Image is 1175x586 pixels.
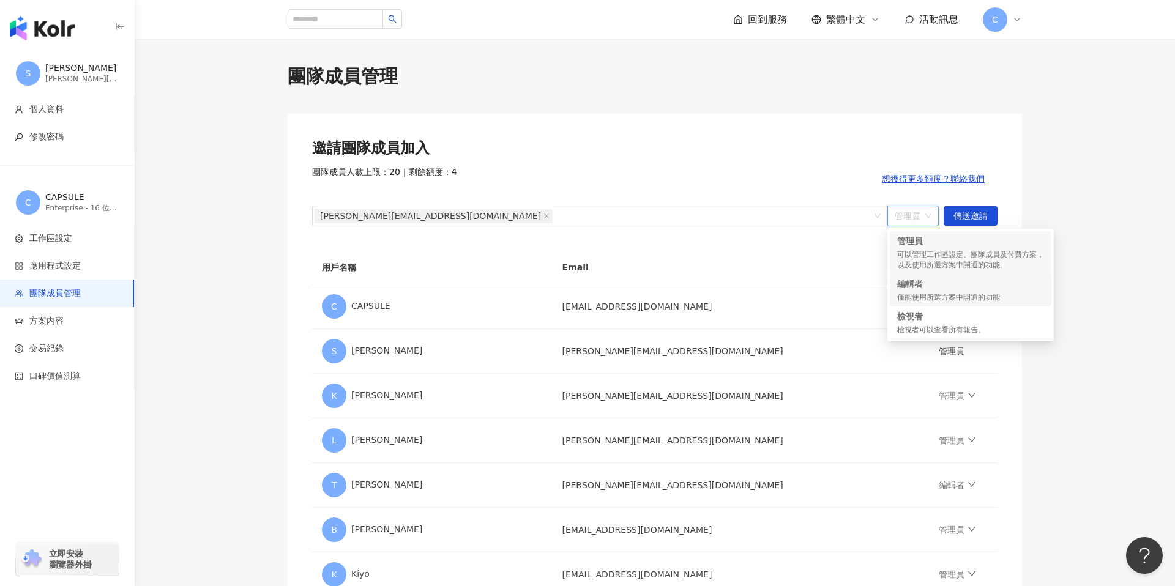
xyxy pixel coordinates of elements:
td: [PERSON_NAME][EMAIL_ADDRESS][DOMAIN_NAME] [553,463,930,508]
div: 邀請團隊成員加入 [312,138,998,159]
span: selina@capsulecorporation.cc [315,209,553,223]
span: 管理員 [895,206,931,226]
div: 管理員 [897,235,1044,247]
span: 工作區設定 [29,232,72,245]
a: 管理員 [939,525,975,535]
a: 管理員 [939,391,975,401]
span: 口碑價值測算 [29,370,81,382]
div: CAPSULE [322,294,543,319]
div: 可以管理工作區設定、團隊成員及付費方案，以及使用所選方案中開通的功能。 [897,250,1044,270]
div: CAPSULE [45,191,119,204]
div: 團隊成員管理 [288,64,1022,89]
a: 編輯者 [939,480,975,490]
span: 立即安裝 瀏覽器外掛 [49,548,92,570]
div: [PERSON_NAME] [322,428,543,453]
span: 團隊成員人數上限：20 ｜ 剩餘額度：4 [312,166,457,191]
span: 想獲得更多額度？聯絡我們 [882,174,985,184]
span: search [388,15,397,23]
span: K [331,568,337,581]
span: appstore [15,262,23,270]
span: S [26,67,31,80]
span: C [25,196,31,209]
span: B [331,523,337,536]
span: down [968,525,976,533]
span: dollar [15,344,23,353]
div: 檢視者可以查看所有報告。 [897,325,1044,335]
span: 修改密碼 [29,131,64,143]
div: [PERSON_NAME] [322,517,543,542]
span: 團隊成員管理 [29,287,81,300]
span: down [968,391,976,399]
span: 繁體中文 [826,13,865,26]
span: [PERSON_NAME][EMAIL_ADDRESS][DOMAIN_NAME] [320,209,541,223]
td: [PERSON_NAME][EMAIL_ADDRESS][DOMAIN_NAME] [553,329,930,374]
span: T [332,478,337,492]
div: [PERSON_NAME] [45,62,119,75]
span: down [968,436,976,444]
span: 應用程式設定 [29,260,81,272]
div: 檢視者 [897,310,1044,322]
td: 管理員 [929,329,998,374]
span: 傳送邀請 [953,207,988,226]
div: [PERSON_NAME] [322,473,543,497]
td: [PERSON_NAME][EMAIL_ADDRESS][DOMAIN_NAME] [553,374,930,418]
a: chrome extension立即安裝 瀏覽器外掛 [16,543,119,576]
span: calculator [15,372,23,380]
div: Enterprise - 16 位成員 [45,203,119,213]
td: [EMAIL_ADDRESS][DOMAIN_NAME] [553,284,930,329]
td: [PERSON_NAME][EMAIL_ADDRESS][DOMAIN_NAME] [553,418,930,463]
a: 管理員 [939,569,975,579]
span: 個人資料 [29,103,64,116]
span: user [15,105,23,114]
div: 編輯者 [897,278,1044,290]
div: [PERSON_NAME][EMAIL_ADDRESS][DOMAIN_NAME] [45,74,119,84]
th: 用戶名稱 [312,251,553,284]
a: 管理員 [939,436,975,445]
span: 交易紀錄 [29,343,64,355]
div: [PERSON_NAME] [322,384,543,408]
span: down [968,569,976,578]
img: chrome extension [20,549,43,569]
span: 方案內容 [29,315,64,327]
span: C [331,300,337,313]
img: logo [10,16,75,40]
span: 回到服務 [748,13,787,26]
td: [EMAIL_ADDRESS][DOMAIN_NAME] [553,508,930,552]
div: [PERSON_NAME] [322,339,543,363]
button: 想獲得更多額度？聯絡我們 [869,166,998,191]
button: 傳送邀請 [944,206,998,226]
div: 僅能使用所選方案中開通的功能 [897,292,1044,303]
span: close [543,213,550,219]
span: S [332,344,337,358]
span: key [15,133,23,141]
iframe: Help Scout Beacon - Open [1126,537,1163,574]
span: C [992,13,998,26]
span: K [331,389,337,402]
span: 活動訊息 [919,13,958,25]
span: L [332,434,337,447]
span: down [968,480,976,489]
th: Email [553,251,930,284]
a: 回到服務 [733,13,787,26]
